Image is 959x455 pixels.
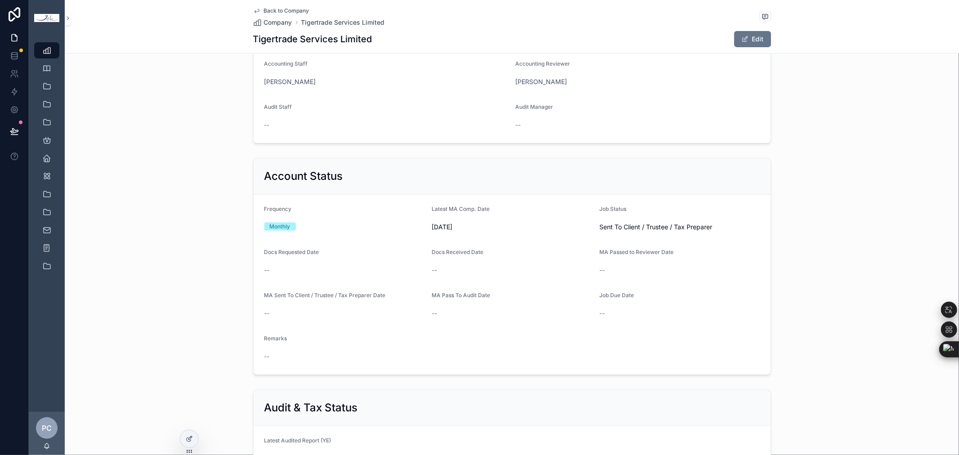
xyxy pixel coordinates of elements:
span: Job Status [599,205,626,212]
span: Back to Company [264,7,309,14]
span: Frequency [264,205,292,212]
h2: Account Status [264,169,343,183]
a: [PERSON_NAME] [264,77,316,86]
span: -- [599,266,605,275]
span: Remarks [264,335,287,342]
h1: Tigertrade Services Limited [253,33,372,45]
h2: Audit & Tax Status [264,401,358,415]
span: Latest Audited Report (YE) [264,437,331,444]
span: [DATE] [432,223,592,232]
button: Edit [734,31,771,47]
span: -- [432,266,437,275]
img: App logo [34,14,59,22]
span: Latest MA Comp. Date [432,205,490,212]
span: Accounting Reviewer [515,60,570,67]
span: -- [264,352,270,361]
span: Docs Requested Date [264,249,319,255]
a: Tigertrade Services Limited [301,18,385,27]
span: Accounting Staff [264,60,308,67]
span: -- [264,120,270,129]
span: MA Pass To Audit Date [432,292,490,299]
span: -- [515,120,521,129]
span: Company [264,18,292,27]
span: -- [264,309,270,318]
span: Job Due Date [599,292,634,299]
a: Company [253,18,292,27]
a: Back to Company [253,7,309,14]
span: MA Passed to Reviewer Date [599,249,674,255]
span: Audit Manager [515,103,553,110]
span: -- [432,309,437,318]
span: MA Sent To Client / Trustee / Tax Preparer Date [264,292,386,299]
div: scrollable content [29,36,65,286]
span: -- [599,309,605,318]
span: Audit Staff [264,103,292,110]
span: Docs Received Date [432,249,483,255]
span: Sent To Client / Trustee / Tax Preparer [599,223,712,232]
span: PC [42,423,52,433]
a: [PERSON_NAME] [515,77,567,86]
div: Monthly [270,223,290,231]
span: -- [264,266,270,275]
